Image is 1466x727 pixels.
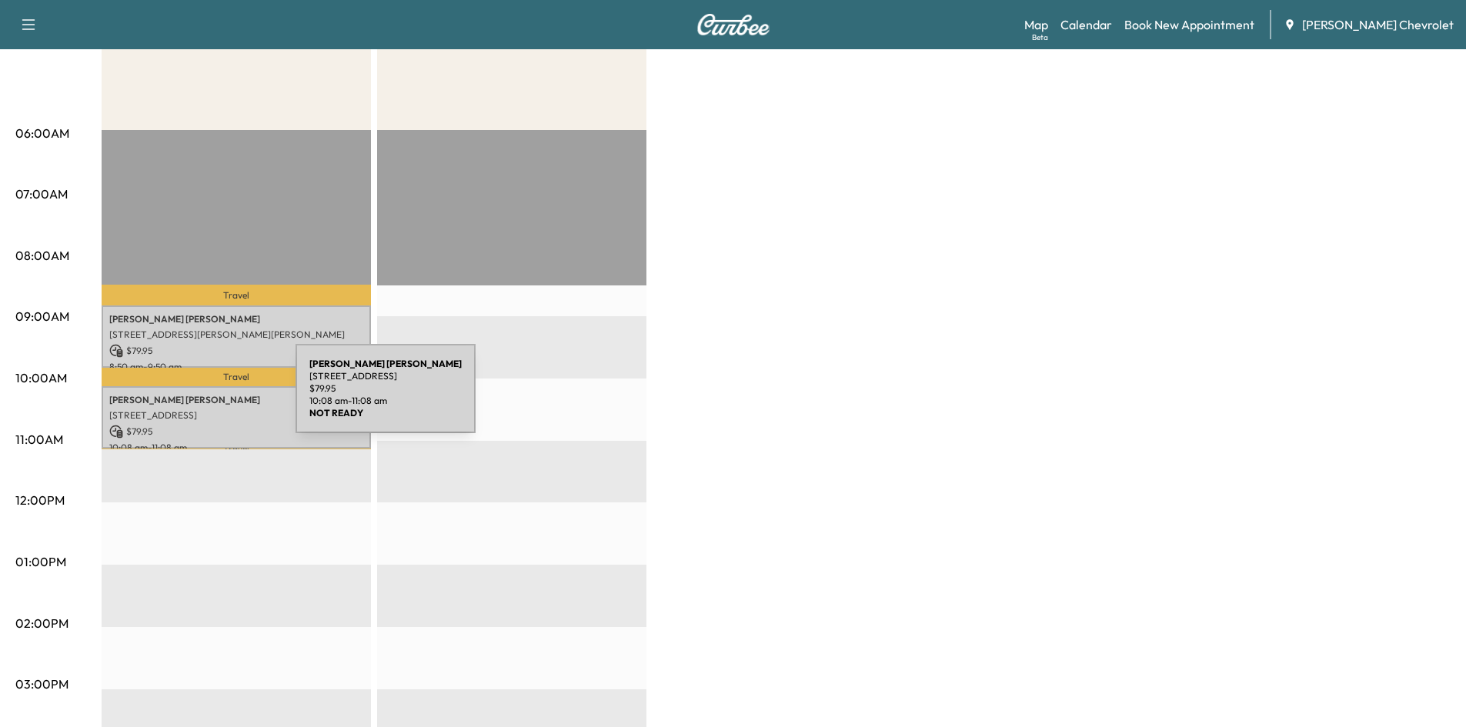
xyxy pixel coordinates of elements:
[15,491,65,509] p: 12:00PM
[102,368,371,386] p: Travel
[15,614,68,632] p: 02:00PM
[1124,15,1254,34] a: Book New Appointment
[1060,15,1112,34] a: Calendar
[696,14,770,35] img: Curbee Logo
[109,425,363,439] p: $ 79.95
[109,394,363,406] p: [PERSON_NAME] [PERSON_NAME]
[102,285,371,305] p: Travel
[1302,15,1454,34] span: [PERSON_NAME] Chevrolet
[15,430,63,449] p: 11:00AM
[15,185,68,203] p: 07:00AM
[109,313,363,325] p: [PERSON_NAME] [PERSON_NAME]
[109,344,363,358] p: $ 79.95
[15,307,69,325] p: 09:00AM
[15,675,68,693] p: 03:00PM
[15,369,67,387] p: 10:00AM
[309,382,462,395] p: $ 79.95
[109,409,363,422] p: [STREET_ADDRESS]
[102,449,371,449] p: Travel
[309,358,462,369] b: [PERSON_NAME] [PERSON_NAME]
[309,395,462,407] p: 10:08 am - 11:08 am
[15,552,66,571] p: 01:00PM
[109,328,363,341] p: [STREET_ADDRESS][PERSON_NAME][PERSON_NAME]
[15,124,69,142] p: 06:00AM
[15,246,69,265] p: 08:00AM
[309,407,363,419] b: NOT READY
[1024,15,1048,34] a: MapBeta
[309,370,462,382] p: [STREET_ADDRESS]
[109,361,363,373] p: 8:50 am - 9:50 am
[109,442,363,454] p: 10:08 am - 11:08 am
[1032,32,1048,43] div: Beta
